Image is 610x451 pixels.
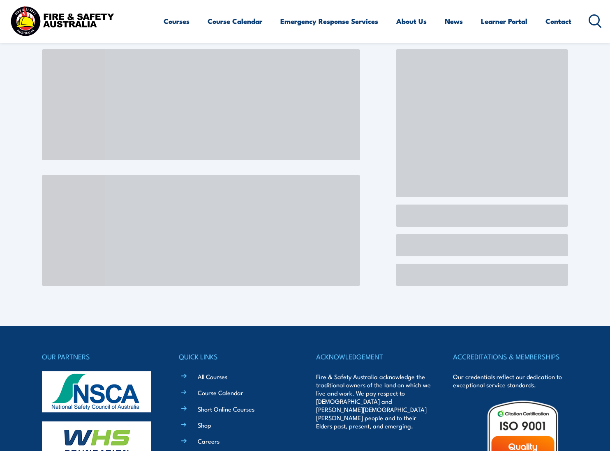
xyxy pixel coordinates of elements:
a: Contact [545,10,571,32]
a: News [445,10,463,32]
h4: ACKNOWLEDGEMENT [316,351,431,362]
a: Short Online Courses [198,405,254,413]
h4: ACCREDITATIONS & MEMBERSHIPS [453,351,568,362]
a: Course Calendar [208,10,262,32]
a: Learner Portal [481,10,527,32]
a: Courses [164,10,189,32]
img: nsca-logo-footer [42,371,151,412]
a: Shop [198,421,211,429]
h4: OUR PARTNERS [42,351,157,362]
a: Careers [198,437,220,445]
a: About Us [396,10,427,32]
a: Emergency Response Services [280,10,378,32]
h4: QUICK LINKS [179,351,294,362]
p: Fire & Safety Australia acknowledge the traditional owners of the land on which we live and work.... [316,373,431,430]
a: Course Calendar [198,388,243,397]
a: All Courses [198,372,227,381]
p: Our credentials reflect our dedication to exceptional service standards. [453,373,568,389]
